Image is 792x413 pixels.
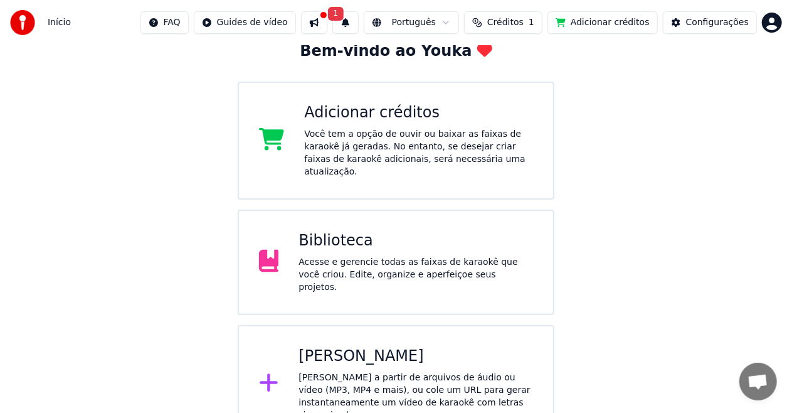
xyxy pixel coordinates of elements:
[332,11,359,34] button: 1
[328,7,344,21] span: 1
[739,363,777,400] a: Bate-papo aberto
[487,16,524,29] span: Créditos
[194,11,296,34] button: Guides de vídeo
[48,16,71,29] nav: breadcrumb
[304,103,533,123] div: Adicionar créditos
[10,10,35,35] img: youka
[686,16,749,29] div: Configurações
[464,11,542,34] button: Créditos1
[298,346,533,367] div: [PERSON_NAME]
[663,11,757,34] button: Configurações
[298,256,533,294] div: Acesse e gerencie todas as faixas de karaokê que você criou. Edite, organize e aperfeiçoe seus pr...
[529,16,534,29] span: 1
[48,16,71,29] span: Início
[140,11,189,34] button: FAQ
[298,231,533,251] div: Biblioteca
[304,128,533,178] div: Você tem a opção de ouvir ou baixar as faixas de karaokê já geradas. No entanto, se desejar criar...
[300,41,492,62] div: Bem-vindo ao Youka
[547,11,658,34] button: Adicionar créditos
